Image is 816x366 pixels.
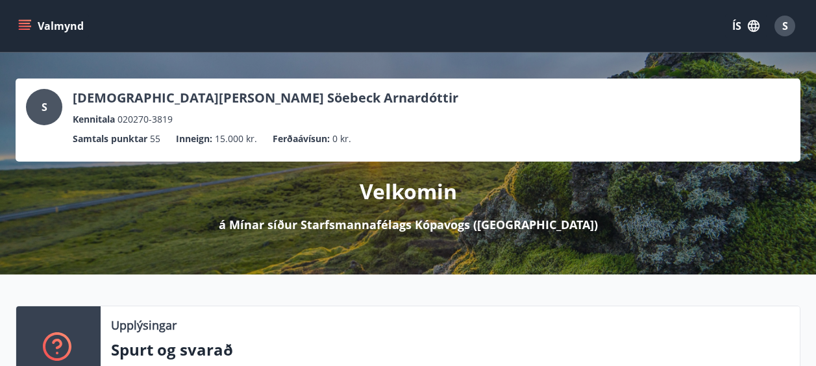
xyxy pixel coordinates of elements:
span: S [782,19,788,33]
button: ÍS [725,14,767,38]
span: 55 [150,132,160,146]
p: Ferðaávísun : [273,132,330,146]
span: 020270-3819 [117,112,173,127]
p: Samtals punktar [73,132,147,146]
button: S [769,10,800,42]
p: Inneign : [176,132,212,146]
p: Spurt og svarað [111,339,789,361]
span: S [42,100,47,114]
span: 15.000 kr. [215,132,257,146]
p: Velkomin [360,177,457,206]
p: Kennitala [73,112,115,127]
p: [DEMOGRAPHIC_DATA][PERSON_NAME] Söebeck Arnardóttir [73,89,458,107]
span: 0 kr. [332,132,351,146]
p: á Mínar síður Starfsmannafélags Kópavogs ([GEOGRAPHIC_DATA]) [219,216,598,233]
button: menu [16,14,89,38]
p: Upplýsingar [111,317,177,334]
